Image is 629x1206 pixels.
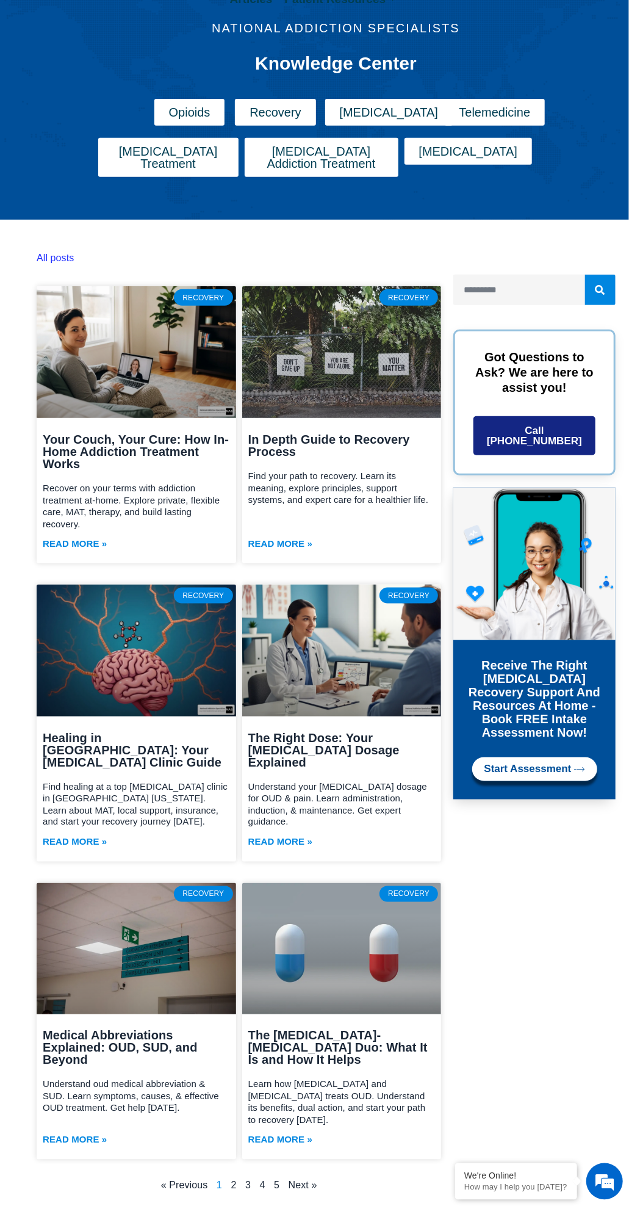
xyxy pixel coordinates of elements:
p: Got Questions to Ask? We are here to assist you! [473,350,595,395]
a: Next » [289,1180,317,1191]
a: [MEDICAL_DATA] [325,99,453,126]
a: Read more about Medical Abbreviations Explained: OUD, SUD, and Beyond [43,1132,107,1147]
h1: Knowledge Center [123,52,550,74]
span: [MEDICAL_DATA] Addiction Treatment [259,145,384,170]
h3: Receive the right [MEDICAL_DATA] recovery support and resources at home - Book FREE Intake Assess... [462,659,606,739]
a: Call [PHONE_NUMBER] [473,416,595,455]
span: 1 [217,1180,222,1191]
a: The Right Dose: Your [MEDICAL_DATA] Dosage Explained [248,731,400,769]
button: Search [585,275,616,305]
div: Recovery [174,289,233,305]
span: Telemedicine [459,106,531,118]
a: Read more about Healing in Mount Juliet: Your Suboxone Clinic Guide [43,834,107,850]
p: Find healing at a top [MEDICAL_DATA] clinic in [GEOGRAPHIC_DATA] [US_STATE]. Learn about MAT, loc... [43,781,230,828]
a: Healing in [GEOGRAPHIC_DATA]: Your [MEDICAL_DATA] Clinic Guide [43,731,221,769]
p: Find your path to recovery. Learn its meaning, explore principles, support systems, and expert ca... [248,470,436,506]
div: Navigation go back [13,63,32,81]
nav: Pagination [37,1178,441,1193]
a: Telemedicine [445,99,545,126]
div: Recovery [174,886,233,902]
div: We're Online! [464,1171,568,1181]
a: suboxone clinic in mount juliet tennessee [37,585,236,717]
p: Understand your [MEDICAL_DATA] dosage for OUD & pain. Learn administration, induction, & maintena... [248,781,436,828]
a: Read more about The Right Dose: Your Buprenorphine Dosage Explained [248,834,312,850]
span: Recovery [250,106,301,118]
div: Chat with us now [82,64,223,80]
a: Start Assessment [472,757,597,781]
span: Call [PHONE_NUMBER] [483,425,586,446]
span: We're online! [71,154,168,277]
a: 2 [231,1180,237,1191]
p: national addiction specialists [92,22,580,34]
span: [MEDICAL_DATA] [419,145,518,157]
p: Learn how [MEDICAL_DATA] and [MEDICAL_DATA] treats OUD. Understand its benefits, dual action, and... [248,1078,436,1126]
a: Read more about In Depth Guide to Recovery Process [248,536,312,551]
a: Recovery [235,99,315,126]
p: Recover on your terms with addiction treatment at-home. Explore private, flexible care, MAT, ther... [43,482,230,530]
a: 5 [274,1180,279,1191]
span: Opioids [169,106,210,118]
a: buprenorphine dosage [242,585,442,717]
a: Read more about The Buprenorphine-Naloxone Duo: What It Is and How It Helps [248,1132,312,1147]
a: [MEDICAL_DATA] [404,138,533,165]
a: 4 [260,1180,265,1191]
a: Addiction treatment at-home [37,286,236,418]
span: [MEDICAL_DATA] Treatment [113,145,224,170]
textarea: Type your message and hit 'Enter' [6,333,232,376]
a: [MEDICAL_DATA] Addiction Treatment [245,138,398,177]
a: Medical Abbreviations Explained: OUD, SUD, and Beyond [43,1029,198,1067]
div: Recovery [379,289,439,305]
a: buprenorphine and naloxone [242,883,442,1015]
div: Minimize live chat window [200,6,229,35]
a: [MEDICAL_DATA] Treatment [98,138,239,177]
p: Understand oud medical abbreviation & SUD. Learn symptoms, causes, & effective OUD treatment. Get... [43,1078,230,1114]
span: « Previous [161,1180,208,1191]
span: [MEDICAL_DATA] [340,106,439,118]
div: Recovery [379,588,439,604]
a: oud medical abbreviation [37,883,236,1015]
a: Read more about Your Couch, Your Cure: How In-Home Addiction Treatment Works [43,536,107,551]
span: Start Assessment [484,764,572,775]
a: 3 [245,1180,251,1191]
a: All posts [37,253,74,263]
a: Your Couch, Your Cure: How In-Home Addiction Treatment Works [43,433,229,471]
a: recovery [242,286,442,418]
p: How may I help you today? [464,1183,568,1192]
img: Online Suboxone Treatment - Opioid Addiction Treatment using phone [453,488,615,640]
div: Recovery [379,886,439,902]
a: Opioids [154,99,225,126]
a: The [MEDICAL_DATA]-[MEDICAL_DATA] Duo: What It Is and How It Helps [248,1029,428,1067]
div: Recovery [174,588,233,604]
a: In Depth Guide to Recovery Process [248,433,410,458]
